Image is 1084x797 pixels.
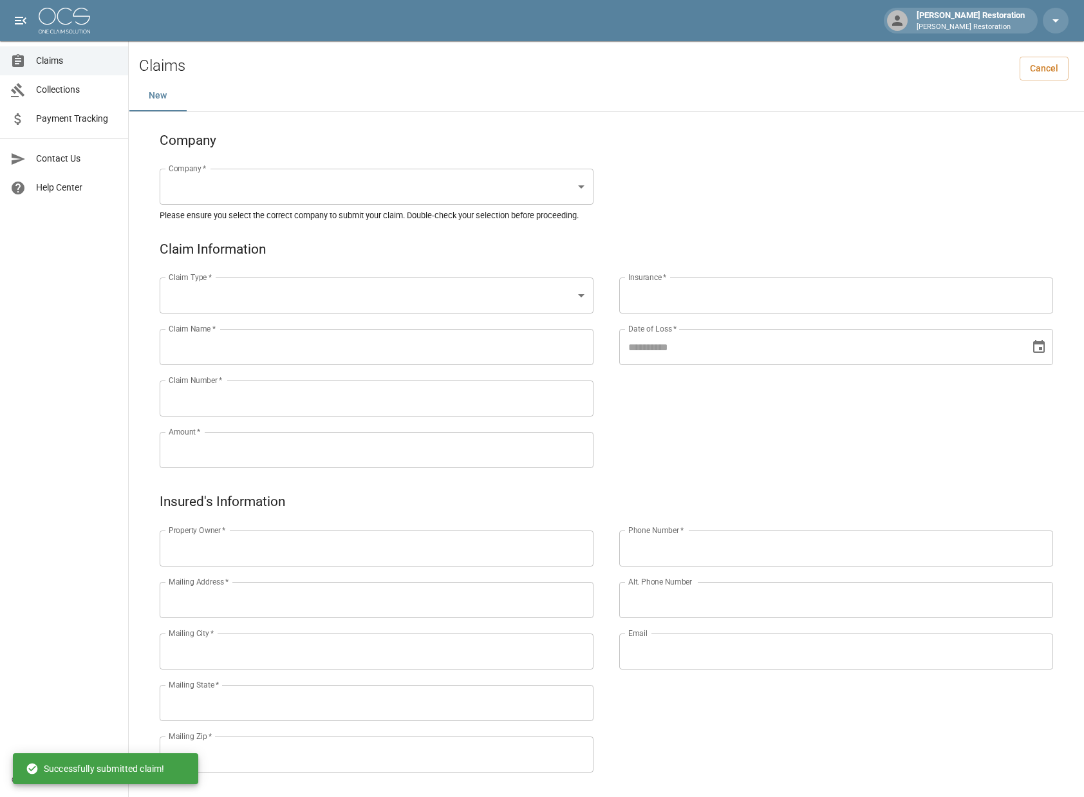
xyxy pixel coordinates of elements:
label: Mailing Zip [169,731,212,742]
label: Amount [169,426,201,437]
label: Date of Loss [628,323,677,334]
div: © 2025 One Claim Solution [12,773,117,786]
label: Claim Number [169,375,222,386]
span: Collections [36,83,118,97]
div: Successfully submitted claim! [26,757,164,780]
label: Alt. Phone Number [628,576,692,587]
h5: Please ensure you select the correct company to submit your claim. Double-check your selection be... [160,210,1053,221]
label: Mailing Address [169,576,229,587]
span: Claims [36,54,118,68]
label: Claim Type [169,272,212,283]
img: ocs-logo-white-transparent.png [39,8,90,33]
button: open drawer [8,8,33,33]
p: [PERSON_NAME] Restoration [917,22,1025,33]
label: Claim Name [169,323,216,334]
label: Mailing State [169,679,219,690]
label: Phone Number [628,525,684,536]
span: Contact Us [36,152,118,165]
span: Payment Tracking [36,112,118,126]
a: Cancel [1020,57,1069,80]
button: New [129,80,187,111]
span: Help Center [36,181,118,194]
h2: Claims [139,57,185,75]
label: Property Owner [169,525,226,536]
label: Mailing City [169,628,214,639]
label: Insurance [628,272,666,283]
div: [PERSON_NAME] Restoration [911,9,1030,32]
label: Email [628,628,648,639]
label: Company [169,163,207,174]
div: dynamic tabs [129,80,1084,111]
button: Choose date [1026,334,1052,360]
